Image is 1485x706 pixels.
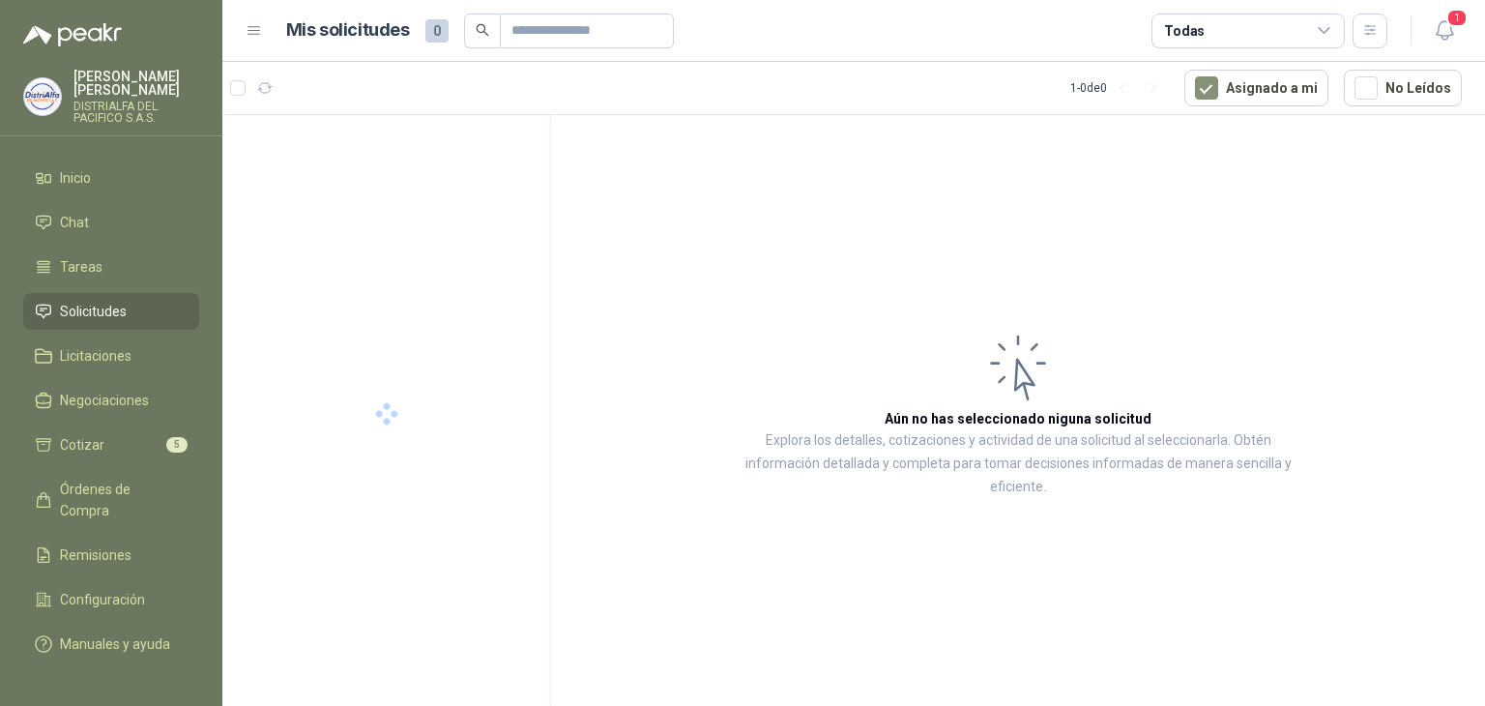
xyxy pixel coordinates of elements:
a: Remisiones [23,537,199,574]
span: 5 [166,437,188,453]
a: Configuración [23,581,199,618]
span: search [476,23,489,37]
a: Inicio [23,160,199,196]
a: Negociaciones [23,382,199,419]
span: Negociaciones [60,390,149,411]
span: Inicio [60,167,91,189]
img: Logo peakr [23,23,122,46]
span: 1 [1446,9,1468,27]
a: Órdenes de Compra [23,471,199,529]
div: Todas [1164,20,1205,42]
a: Licitaciones [23,338,199,374]
p: DISTRIALFA DEL PACIFICO S.A.S. [73,101,199,124]
span: Chat [60,212,89,233]
span: Licitaciones [60,345,131,367]
a: Solicitudes [23,293,199,330]
span: Configuración [60,589,145,610]
button: Asignado a mi [1184,70,1328,106]
button: No Leídos [1344,70,1462,106]
h3: Aún no has seleccionado niguna solicitud [885,408,1151,429]
span: Manuales y ayuda [60,633,170,655]
span: Cotizar [60,434,104,456]
a: Tareas [23,249,199,285]
p: Explora los detalles, cotizaciones y actividad de una solicitud al seleccionarla. Obtén informaci... [744,429,1292,499]
a: Cotizar5 [23,427,199,463]
div: 1 - 0 de 0 [1070,73,1169,103]
span: Tareas [60,256,102,278]
h1: Mis solicitudes [286,16,410,44]
span: 0 [425,19,449,43]
p: [PERSON_NAME] [PERSON_NAME] [73,70,199,97]
span: Remisiones [60,544,131,566]
button: 1 [1427,14,1462,48]
span: Solicitudes [60,301,127,322]
span: Órdenes de Compra [60,479,181,521]
a: Manuales y ayuda [23,626,199,662]
img: Company Logo [24,78,61,115]
a: Chat [23,204,199,241]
